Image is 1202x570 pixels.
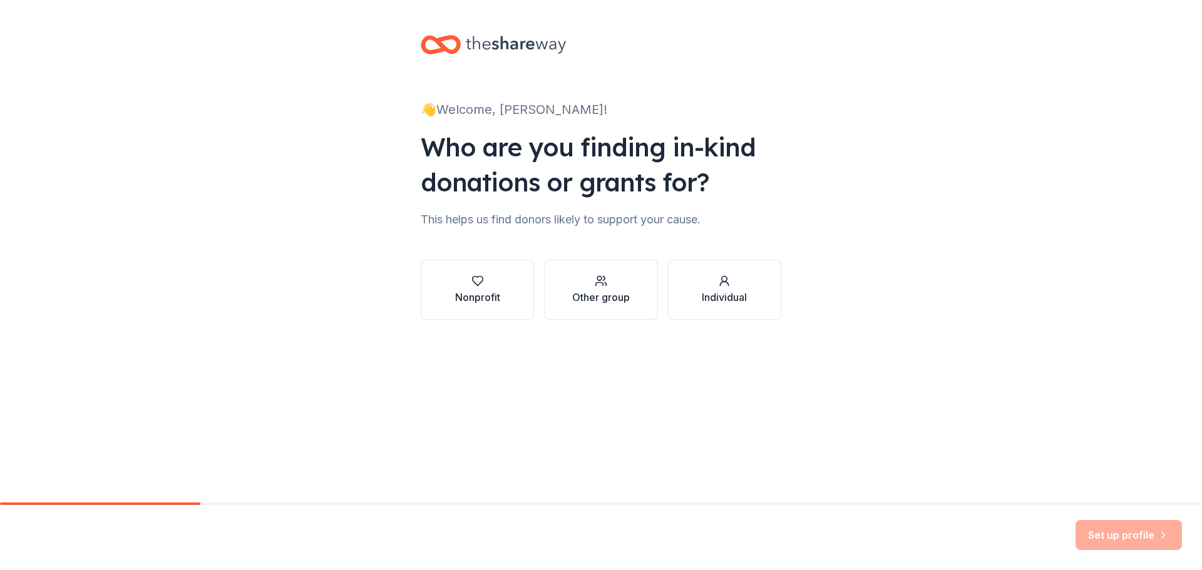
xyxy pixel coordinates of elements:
div: Individual [702,290,747,305]
div: 👋 Welcome, [PERSON_NAME]! [421,99,781,120]
div: This helps us find donors likely to support your cause. [421,210,781,230]
div: Who are you finding in-kind donations or grants for? [421,130,781,200]
button: Other group [544,260,657,320]
button: Nonprofit [421,260,534,320]
button: Individual [668,260,781,320]
div: Other group [572,290,630,305]
div: Nonprofit [455,290,500,305]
